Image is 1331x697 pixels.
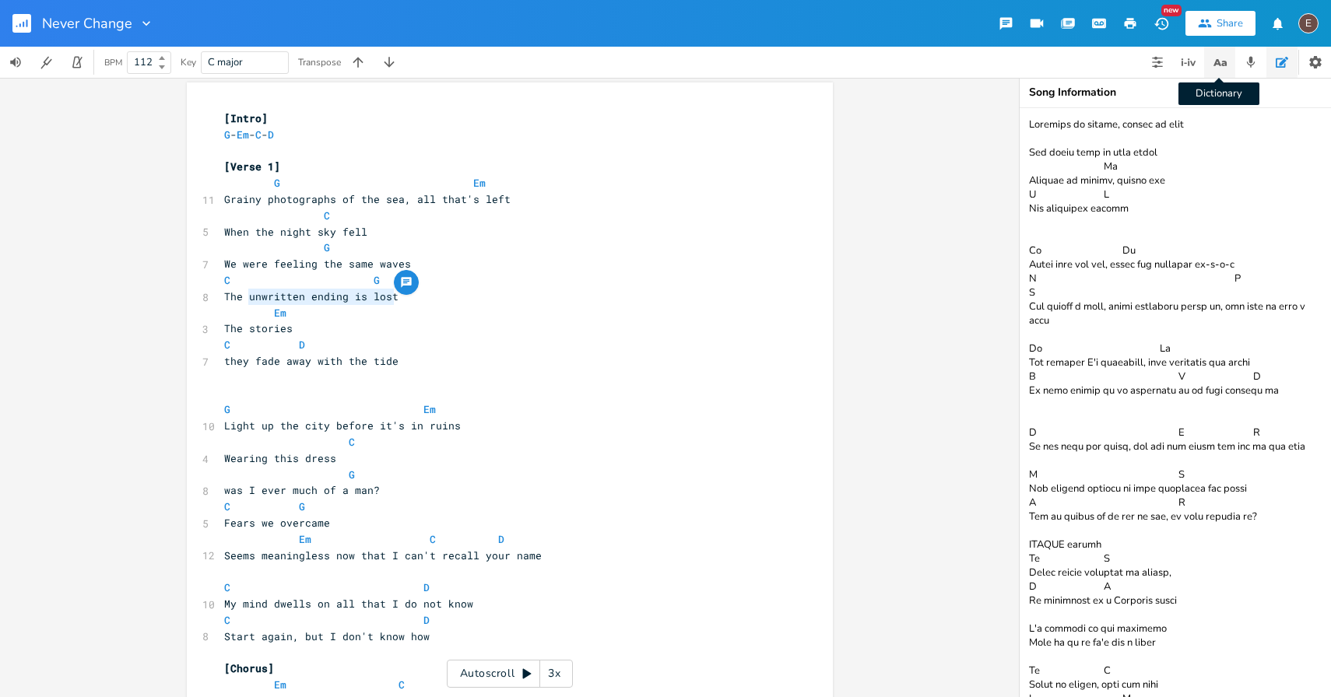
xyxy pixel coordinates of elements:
[224,402,230,416] span: G
[423,402,436,416] span: Em
[224,629,430,643] span: Start again, but I don't know how
[399,678,405,692] span: C
[224,597,473,611] span: My mind dwells on all that I do not know
[324,208,330,222] span: C
[224,451,336,465] span: Wearing this dress
[1020,108,1331,697] textarea: Loremips do sitame, consec ad elit Sed doeiu temp in utla etdol Ma Aliquae ad minimv, quisno exe ...
[224,613,230,627] span: C
[224,192,511,206] span: Grainy photographs of the sea, all that's left
[299,338,305,352] span: D
[224,499,230,513] span: C
[274,306,286,320] span: Em
[224,225,392,239] span: When the night sky fell
[299,532,311,546] span: Em
[224,580,230,594] span: C
[104,58,122,67] div: BPM
[224,483,380,497] span: was I ever much of a man?
[1298,13,1319,33] div: edward
[447,660,573,688] div: Autoscroll
[224,419,461,433] span: Light up the city before it's in ruins
[224,111,268,125] span: [Intro]
[1298,5,1319,41] button: E
[299,499,305,513] span: G
[498,532,504,546] span: D
[1029,87,1322,98] div: Song Information
[224,128,274,142] span: - - -
[423,580,430,594] span: D
[324,240,330,254] span: G
[423,613,430,627] span: D
[349,468,355,482] span: G
[208,55,243,69] span: C major
[224,257,411,271] span: We were feeling the same waves
[224,516,330,530] span: Fears we overcame
[224,159,280,173] span: [Verse 1]
[224,548,542,562] span: Seems meaningless now that I can't recall your name
[237,128,249,142] span: Em
[224,273,230,287] span: C
[430,532,436,546] span: C
[224,338,230,352] span: C
[224,661,274,675] span: [Chorus]
[268,128,274,142] span: D
[349,435,355,449] span: C
[224,128,230,142] span: G
[42,16,132,30] span: Never Change
[181,58,196,67] div: Key
[540,660,568,688] div: 3x
[298,58,341,67] div: Transpose
[1217,16,1243,30] div: Share
[224,354,399,368] span: they fade away with the tide
[255,128,262,142] span: C
[1161,5,1182,16] div: New
[224,321,293,335] span: The stories
[274,678,286,692] span: Em
[1204,47,1235,78] button: Dictionary
[1185,11,1255,36] button: Share
[374,273,380,287] span: G
[224,289,399,303] span: The unwritten ending is lost
[1146,9,1177,37] button: New
[274,176,280,190] span: G
[473,176,486,190] span: Em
